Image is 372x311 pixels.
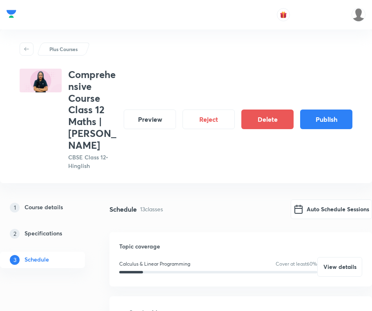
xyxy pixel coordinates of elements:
button: View details [317,257,362,277]
a: Company Logo [7,8,16,22]
button: avatar [277,8,290,21]
button: Delete [241,110,294,129]
h3: Comprehensive Course Class 12 Maths | [PERSON_NAME] [68,69,117,151]
p: 1 [10,203,20,213]
p: CBSE Class 12 • Hinglish [68,153,117,170]
button: Publish [300,110,352,129]
h5: Schedule [25,255,49,265]
button: Auto Schedule Sessions [291,199,372,219]
p: Calculus & Linear Programming [119,260,190,268]
img: Company Logo [7,8,16,20]
p: Plus Courses [49,45,78,53]
img: avatar [280,11,287,18]
button: Reject [183,110,235,129]
p: Cover at least 60 % [276,260,317,268]
p: 2 [10,229,20,239]
p: 3 [10,255,20,265]
p: 13 classes [140,205,163,213]
button: Preview [124,110,176,129]
h4: Schedule [109,206,137,213]
h5: Topic coverage [119,242,362,251]
img: google [294,204,303,214]
h5: Course details [25,203,63,213]
h5: Specifications [25,229,62,239]
img: Muzzamil [352,8,365,22]
img: EBA84362-9501-48C4-8AE5-4F788167FCBC_plus.png [20,69,62,92]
